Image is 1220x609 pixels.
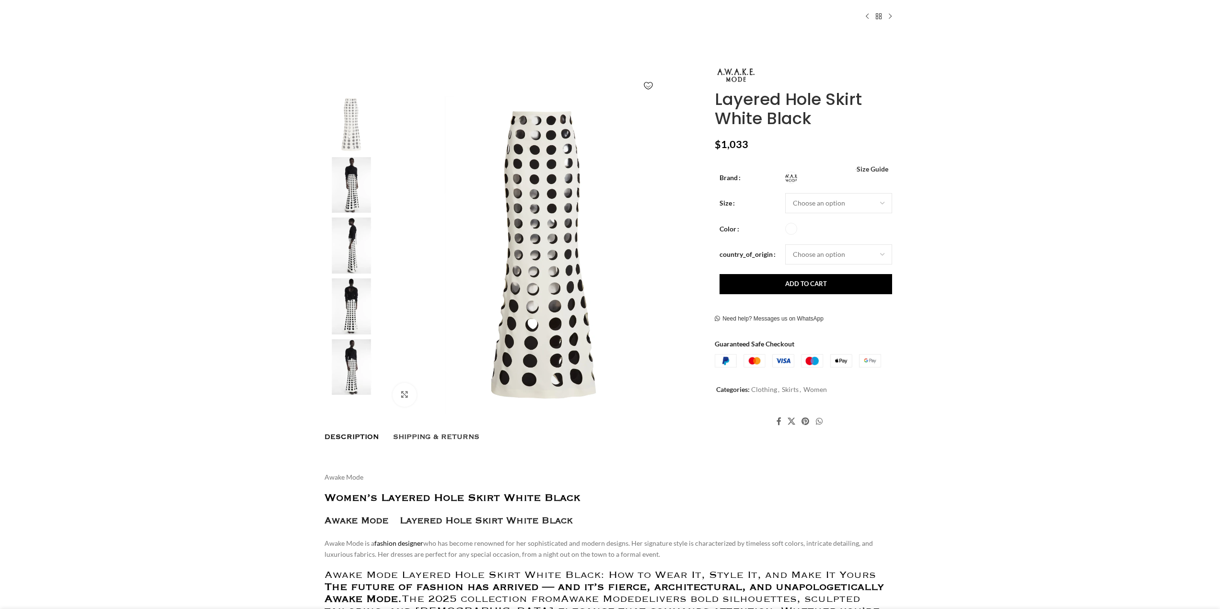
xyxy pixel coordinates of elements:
bdi: 1,033 [715,138,748,150]
img: awake mode Skirts [322,339,381,395]
a: Clothing [751,385,777,393]
label: Color [720,223,739,234]
span: $ [715,138,721,150]
a: WhatsApp social link [813,414,825,428]
span: , [800,384,801,394]
a: Women [803,385,827,393]
span: Description [325,433,379,441]
a: Need help? Messages us on WhatsApp [715,315,824,323]
a: Pinterest social link [799,414,813,428]
img: Awake Mode [715,64,758,84]
a: Next product [884,11,896,22]
img: guaranteed-safe-checkout-bordered.j [715,354,881,368]
img: awake mode dress} [322,218,381,274]
img: awake mode top [322,157,381,213]
img: awake mode skirt [322,278,381,334]
a: X social link [785,414,799,428]
img: awake mode Skirts [385,96,703,414]
a: Facebook social link [773,414,784,428]
a: Skirts [782,385,799,393]
strong: Guaranteed Safe Checkout [715,339,794,347]
span: Shipping & Returns [393,433,479,441]
span: Categories: [716,385,750,393]
h1: Layered Hole Skirt White Black [715,89,895,128]
span: , [778,384,779,394]
a: Awake Mode [561,596,634,603]
a: fashion designer [374,539,423,547]
strong: Women’s Layered Hole Skirt White Black [325,494,580,502]
strong: The future of fashion has arrived — and it’s fierce, architectural, and unapologetically Awake Mode. [325,584,884,603]
p: Awake Mode is a who has become renowned for her sophisticated and modern designs. Her signature s... [325,538,896,560]
h3: Awake Mode Layered Hole Skirt White Black [325,514,896,529]
label: Size [720,198,735,208]
button: Add to cart [720,274,892,294]
a: Previous product [861,11,873,22]
label: country_of_origin [720,249,776,260]
img: awake mode Skirts [322,96,381,152]
label: Brand [720,172,741,183]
